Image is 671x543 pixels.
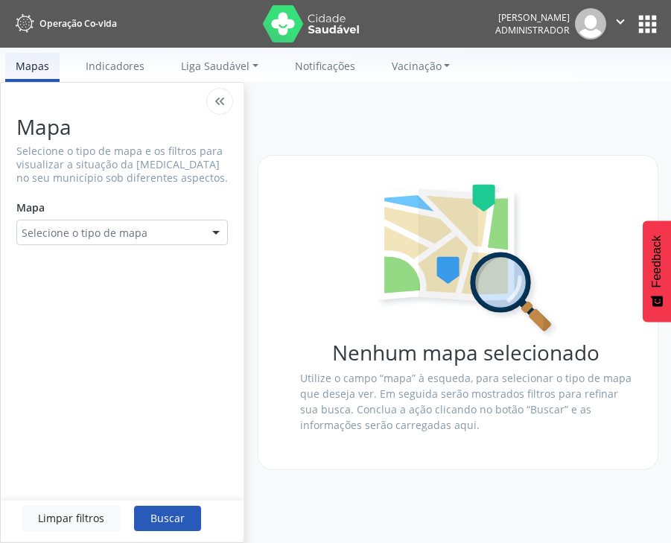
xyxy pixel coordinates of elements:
[392,59,442,73] span: Vacinação
[16,115,228,139] h1: Mapa
[16,145,228,185] p: Selecione o tipo de mapa e os filtros para visualizar a situação da [MEDICAL_DATA] no seu municíp...
[181,59,249,73] span: Liga Saudável
[39,17,117,30] span: Operação Co-vida
[635,11,661,37] button: apps
[606,8,635,39] button: 
[134,506,201,531] button: Buscar
[575,8,606,39] img: img
[75,53,155,79] a: Indicadores
[495,24,570,36] span: Administrador
[612,13,629,30] i: 
[300,340,632,365] h1: Nenhum mapa selecionado
[650,235,664,288] span: Feedback
[284,53,366,79] a: Notificações
[5,53,60,82] a: Mapas
[643,220,671,322] button: Feedback - Mostrar pesquisa
[495,11,570,24] div: [PERSON_NAME]
[300,370,632,433] p: Utilize o campo “mapa” à esqueda, para selecionar o tipo de mapa que deseja ver. Em seguida serão...
[381,53,461,79] a: Vacinação
[22,506,121,531] button: Limpar filtros
[22,225,147,241] span: Selecione o tipo de mapa
[371,182,561,341] img: search-map.svg
[171,53,269,79] a: Liga Saudável
[10,11,117,36] a: Operação Co-vida
[16,195,45,220] label: Mapa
